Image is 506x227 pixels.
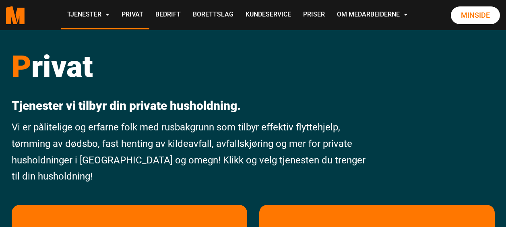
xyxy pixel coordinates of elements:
[297,1,331,29] a: Priser
[331,1,414,29] a: Om Medarbeiderne
[149,1,187,29] a: Bedrift
[116,1,149,29] a: Privat
[451,6,500,24] a: Minside
[12,99,371,113] p: Tjenester vi tilbyr din private husholdning.
[12,119,371,185] p: Vi er pålitelige og erfarne folk med rusbakgrunn som tilbyr effektiv flyttehjelp, tømming av døds...
[12,49,31,84] span: P
[12,48,371,85] h1: rivat
[240,1,297,29] a: Kundeservice
[61,1,116,29] a: Tjenester
[187,1,240,29] a: Borettslag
